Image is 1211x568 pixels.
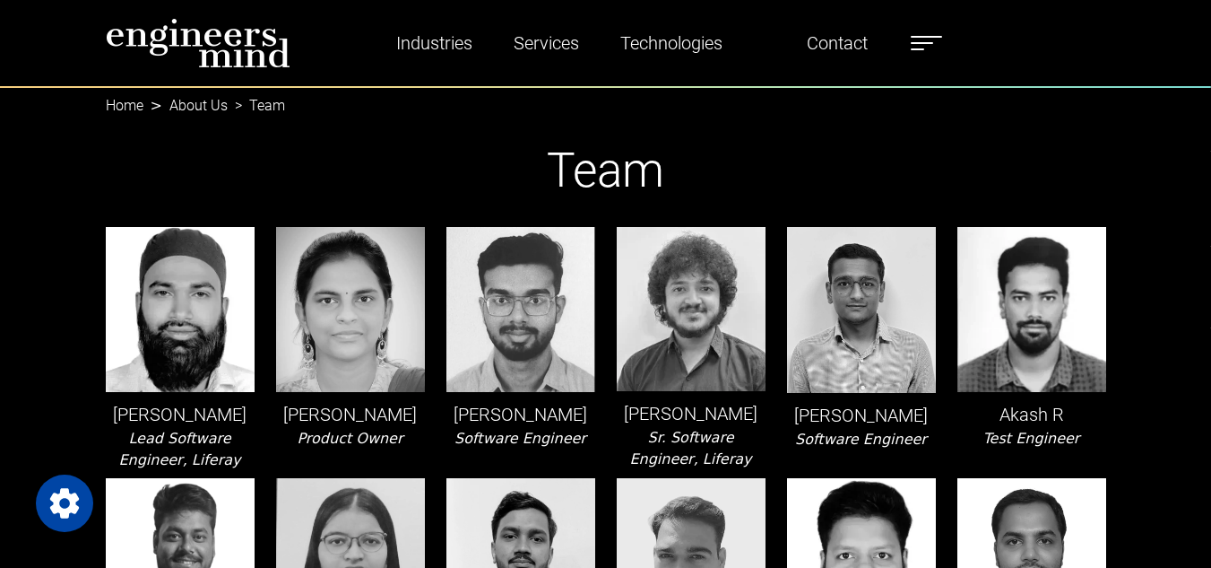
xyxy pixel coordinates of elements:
[106,97,143,114] a: Home
[629,429,751,468] i: Sr. Software Engineer, Liferay
[787,402,936,429] p: [PERSON_NAME]
[613,22,730,64] a: Technologies
[795,431,927,448] i: Software Engineer
[106,227,255,392] img: leader-img
[106,18,290,68] img: logo
[787,227,936,393] img: leader-img
[389,22,480,64] a: Industries
[106,401,255,428] p: [PERSON_NAME]
[617,227,766,391] img: leader-img
[617,400,766,427] p: [PERSON_NAME]
[106,86,1106,108] nav: breadcrumb
[276,227,425,392] img: leader-img
[800,22,875,64] a: Contact
[228,95,285,117] li: Team
[118,430,240,468] i: Lead Software Engineer, Liferay
[983,430,1080,447] i: Test Engineer
[957,227,1106,392] img: leader-img
[446,401,595,428] p: [PERSON_NAME]
[276,401,425,428] p: [PERSON_NAME]
[169,97,228,114] a: About Us
[106,143,1106,200] h1: Team
[506,22,586,64] a: Services
[297,430,402,447] i: Product Owner
[957,401,1106,428] p: Akash R
[446,227,595,392] img: leader-img
[454,430,586,447] i: Software Engineer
